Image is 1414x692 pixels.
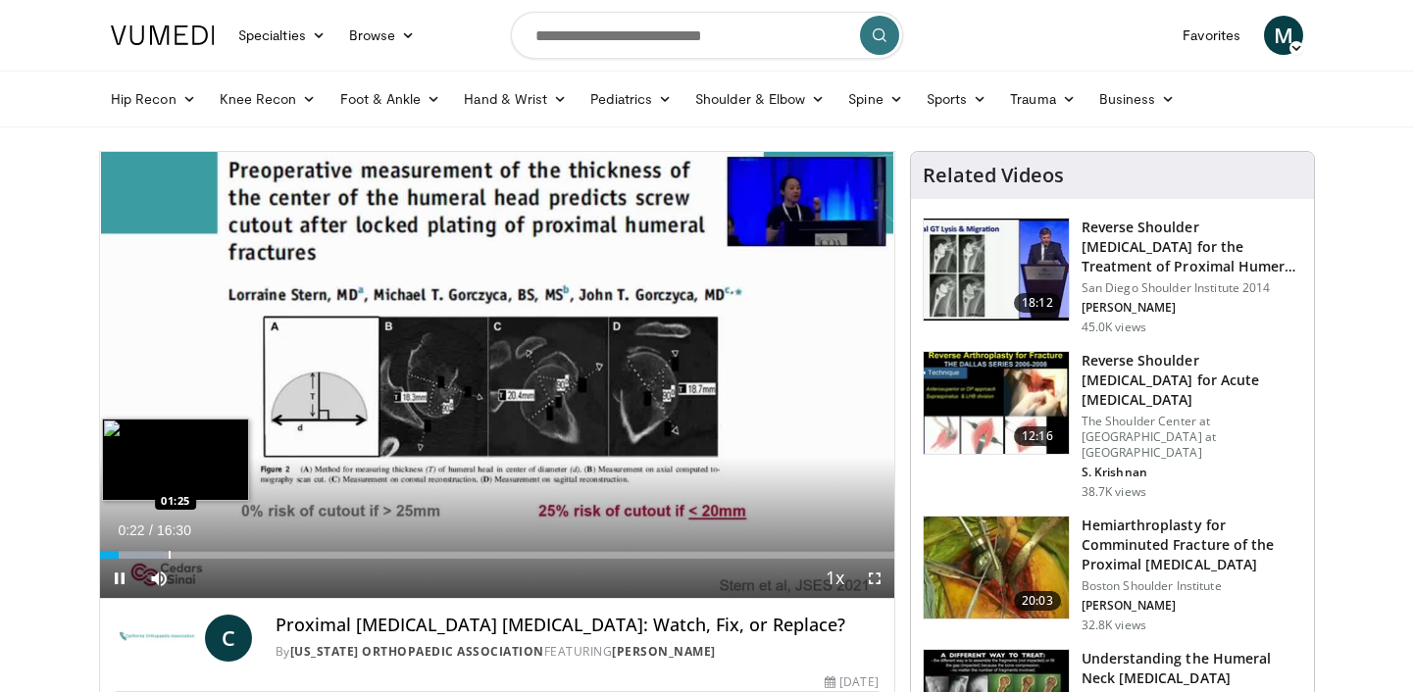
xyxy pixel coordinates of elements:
button: Playback Rate [816,559,855,598]
img: Q2xRg7exoPLTwO8X4xMDoxOjA4MTsiGN.150x105_q85_crop-smart_upscale.jpg [924,219,1069,321]
a: Trauma [998,79,1087,119]
p: 45.0K views [1082,320,1146,335]
span: 0:22 [118,522,144,538]
p: The Shoulder Center at [GEOGRAPHIC_DATA] at [GEOGRAPHIC_DATA] [1082,414,1302,461]
a: Hip Recon [99,79,208,119]
a: Specialties [227,16,337,55]
a: Sports [915,79,999,119]
p: 32.8K views [1082,618,1146,633]
img: VuMedi Logo [111,25,215,45]
p: 38.7K views [1082,484,1146,500]
h3: Understanding the Humeral Neck [MEDICAL_DATA] [1082,649,1302,688]
img: 10442_3.png.150x105_q85_crop-smart_upscale.jpg [924,517,1069,618]
span: 12:16 [1014,426,1061,446]
a: Foot & Ankle [328,79,453,119]
div: By FEATURING [276,643,879,661]
a: 12:16 Reverse Shoulder [MEDICAL_DATA] for Acute [MEDICAL_DATA] The Shoulder Center at [GEOGRAPHIC... [923,351,1302,500]
button: Fullscreen [855,559,894,598]
a: Favorites [1171,16,1252,55]
p: Boston Shoulder Institute [1082,578,1302,594]
a: 20:03 Hemiarthroplasty for Comminuted Fracture of the Proximal [MEDICAL_DATA] Boston Shoulder Ins... [923,516,1302,633]
a: 18:12 Reverse Shoulder [MEDICAL_DATA] for the Treatment of Proximal Humeral … San Diego Shoulder ... [923,218,1302,335]
span: 18:12 [1014,293,1061,313]
img: image.jpeg [102,419,249,501]
a: [PERSON_NAME] [612,643,716,660]
h4: Related Videos [923,164,1064,187]
a: Pediatrics [579,79,683,119]
p: [PERSON_NAME] [1082,598,1302,614]
a: Hand & Wrist [452,79,579,119]
p: San Diego Shoulder Institute 2014 [1082,280,1302,296]
a: [US_STATE] Orthopaedic Association [290,643,544,660]
a: Spine [836,79,914,119]
video-js: Video Player [100,152,894,599]
span: / [149,522,153,538]
button: Mute [139,559,178,598]
a: Shoulder & Elbow [683,79,836,119]
a: C [205,615,252,662]
span: 16:30 [157,522,191,538]
div: Progress Bar [100,551,894,559]
div: [DATE] [825,673,878,691]
input: Search topics, interventions [511,12,903,59]
span: 20:03 [1014,591,1061,611]
img: butch_reverse_arthroplasty_3.png.150x105_q85_crop-smart_upscale.jpg [924,352,1069,454]
a: Knee Recon [208,79,328,119]
p: S. Krishnan [1082,465,1302,480]
h3: Reverse Shoulder [MEDICAL_DATA] for the Treatment of Proximal Humeral … [1082,218,1302,276]
h3: Hemiarthroplasty for Comminuted Fracture of the Proximal [MEDICAL_DATA] [1082,516,1302,574]
button: Pause [100,559,139,598]
a: Business [1087,79,1187,119]
p: [PERSON_NAME] [1082,300,1302,316]
h3: Reverse Shoulder [MEDICAL_DATA] for Acute [MEDICAL_DATA] [1082,351,1302,410]
a: M [1264,16,1303,55]
a: Browse [337,16,428,55]
h4: Proximal [MEDICAL_DATA] [MEDICAL_DATA]: Watch, Fix, or Replace? [276,615,879,636]
img: California Orthopaedic Association [116,615,197,662]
